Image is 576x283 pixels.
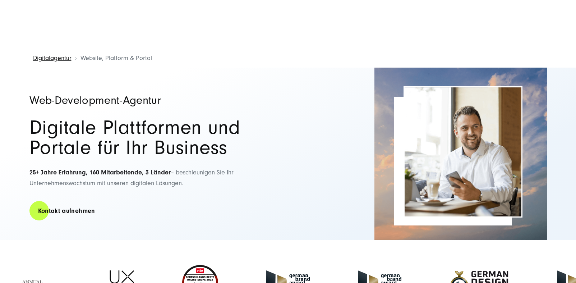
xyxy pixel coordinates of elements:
[29,118,281,158] h2: Digitale Plattformen und Portale für Ihr Business
[29,95,281,106] h1: Web-Development-Agentur
[80,54,152,62] span: Website, Platform & Portal
[33,54,72,62] a: Digitalagentur
[29,169,234,187] span: – beschleunigen Sie Ihr Unternehmenswachstum mit unseren digitalen Lösungen.
[29,169,171,176] strong: 25+ Jahre Erfahrung, 160 Mitarbeitende, 3 Länder
[29,201,104,221] a: Kontakt aufnehmen
[405,87,521,216] img: Full-Service Digitalagentur SUNZINET - E-Commerce Beratung
[374,68,547,240] img: Full-Service Digitalagentur SUNZINET - Business Applications Web & Cloud_2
